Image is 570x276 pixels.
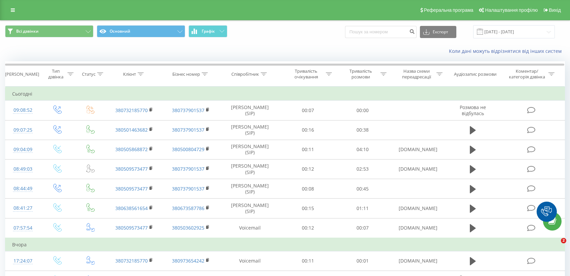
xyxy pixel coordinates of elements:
[115,205,148,211] a: 380638561654
[172,166,204,172] a: 380737901537
[172,225,204,231] a: 380503602925
[12,221,33,235] div: 07:57:54
[335,140,390,159] td: 04:10
[390,199,447,218] td: [DOMAIN_NAME]
[390,159,447,179] td: [DOMAIN_NAME]
[549,7,561,13] span: Вихід
[449,48,565,54] a: Коли дані можуть відрізнятися вiд інших систем
[12,163,33,176] div: 08:49:03
[219,101,280,120] td: [PERSON_NAME] (SIP)
[115,185,148,192] a: 380509573477
[345,26,417,38] input: Пошук за номером
[12,124,33,137] div: 09:07:25
[172,205,204,211] a: 380673587786
[12,182,33,195] div: 08:44:49
[547,238,563,254] iframe: Intercom live chat
[343,68,379,80] div: Тривалість розмови
[82,71,95,77] div: Статус
[485,7,538,13] span: Налаштування профілю
[390,251,447,271] td: [DOMAIN_NAME]
[219,199,280,218] td: [PERSON_NAME] (SIP)
[172,185,204,192] a: 380737901537
[281,179,335,199] td: 00:08
[189,25,227,37] button: Графік
[5,71,39,77] div: [PERSON_NAME]
[281,251,335,271] td: 00:11
[424,7,474,13] span: Реферальна програма
[335,251,390,271] td: 00:01
[281,218,335,238] td: 00:12
[390,218,447,238] td: [DOMAIN_NAME]
[219,251,280,271] td: Voicemail
[97,25,185,37] button: Основний
[420,26,456,38] button: Експорт
[12,143,33,156] div: 09:04:09
[12,254,33,268] div: 17:24:07
[281,120,335,140] td: 00:16
[335,120,390,140] td: 00:38
[399,68,435,80] div: Назва схеми переадресації
[12,202,33,215] div: 08:41:27
[12,104,33,117] div: 09:08:52
[281,101,335,120] td: 00:07
[123,71,136,77] div: Клієнт
[16,29,38,34] span: Всі дзвінки
[219,159,280,179] td: [PERSON_NAME] (SIP)
[172,146,204,152] a: 380500804729
[335,101,390,120] td: 00:00
[281,199,335,218] td: 00:15
[561,238,566,243] span: 2
[281,140,335,159] td: 00:11
[335,179,390,199] td: 00:45
[172,71,200,77] div: Бізнес номер
[5,238,565,251] td: Вчора
[390,140,447,159] td: [DOMAIN_NAME]
[335,159,390,179] td: 02:53
[46,68,66,80] div: Тип дзвінка
[335,218,390,238] td: 00:07
[172,127,204,133] a: 380737901537
[335,199,390,218] td: 01:11
[115,257,148,264] a: 380732185770
[219,140,280,159] td: [PERSON_NAME] (SIP)
[115,107,148,113] a: 380732185770
[507,68,547,80] div: Коментар/категорія дзвінка
[202,29,215,34] span: Графік
[115,225,148,231] a: 380509573477
[5,87,565,101] td: Сьогодні
[219,179,280,199] td: [PERSON_NAME] (SIP)
[5,25,93,37] button: Всі дзвінки
[115,127,148,133] a: 380501463682
[460,104,486,116] span: Розмова не відбулась
[115,146,148,152] a: 380505868872
[219,218,280,238] td: Voicemail
[219,120,280,140] td: [PERSON_NAME] (SIP)
[288,68,324,80] div: Тривалість очікування
[281,159,335,179] td: 00:12
[231,71,259,77] div: Співробітник
[172,257,204,264] a: 380973654242
[454,71,496,77] div: Аудіозапис розмови
[115,166,148,172] a: 380509573477
[172,107,204,113] a: 380737901537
